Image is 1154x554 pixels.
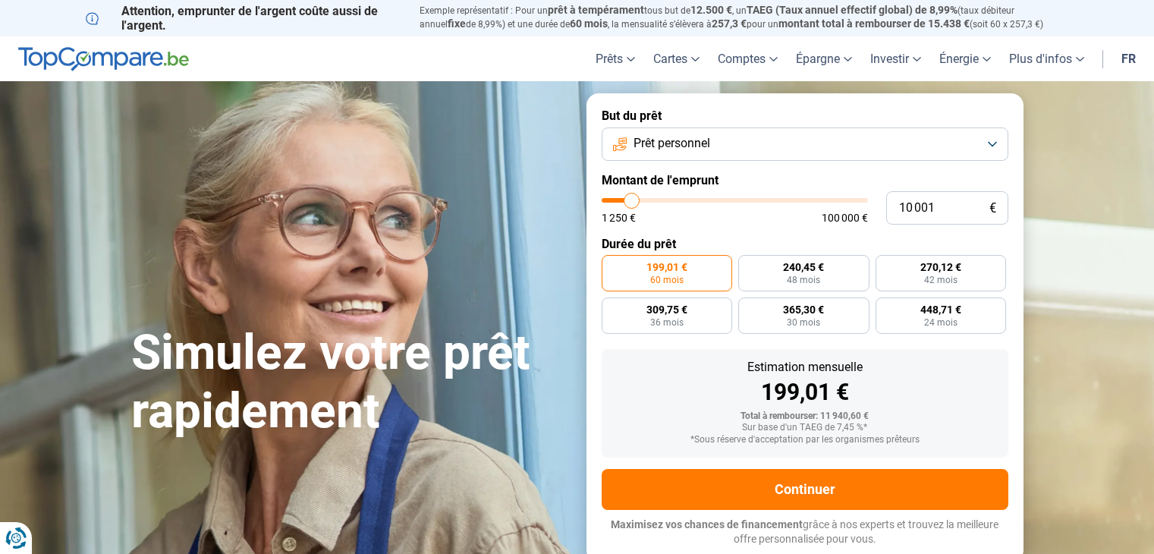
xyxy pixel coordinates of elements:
[861,36,930,81] a: Investir
[602,469,1008,510] button: Continuer
[1000,36,1093,81] a: Plus d'infos
[602,109,1008,123] label: But du prêt
[18,47,189,71] img: TopCompare
[602,518,1008,547] p: grâce à nos experts et trouvez la meilleure offre personnalisée pour vous.
[747,4,957,16] span: TAEG (Taux annuel effectif global) de 8,99%
[420,4,1069,31] p: Exemple représentatif : Pour un tous but de , un (taux débiteur annuel de 8,99%) et une durée de ...
[822,212,868,223] span: 100 000 €
[920,304,961,315] span: 448,71 €
[602,212,636,223] span: 1 250 €
[602,237,1008,251] label: Durée du prêt
[924,318,957,327] span: 24 mois
[650,275,684,285] span: 60 mois
[778,17,970,30] span: montant total à rembourser de 15.438 €
[924,275,957,285] span: 42 mois
[602,127,1008,161] button: Prêt personnel
[570,17,608,30] span: 60 mois
[614,435,996,445] div: *Sous réserve d'acceptation par les organismes prêteurs
[634,135,710,152] span: Prêt personnel
[548,4,644,16] span: prêt à tempérament
[712,17,747,30] span: 257,3 €
[448,17,466,30] span: fixe
[131,324,568,441] h1: Simulez votre prêt rapidement
[86,4,401,33] p: Attention, emprunter de l'argent coûte aussi de l'argent.
[1112,36,1145,81] a: fr
[787,275,820,285] span: 48 mois
[586,36,644,81] a: Prêts
[787,36,861,81] a: Épargne
[646,304,687,315] span: 309,75 €
[611,518,803,530] span: Maximisez vos chances de financement
[644,36,709,81] a: Cartes
[930,36,1000,81] a: Énergie
[614,361,996,373] div: Estimation mensuelle
[690,4,732,16] span: 12.500 €
[646,262,687,272] span: 199,01 €
[783,262,824,272] span: 240,45 €
[650,318,684,327] span: 36 mois
[783,304,824,315] span: 365,30 €
[614,423,996,433] div: Sur base d'un TAEG de 7,45 %*
[787,318,820,327] span: 30 mois
[614,411,996,422] div: Total à rembourser: 11 940,60 €
[602,173,1008,187] label: Montant de l'emprunt
[989,202,996,215] span: €
[709,36,787,81] a: Comptes
[920,262,961,272] span: 270,12 €
[614,381,996,404] div: 199,01 €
